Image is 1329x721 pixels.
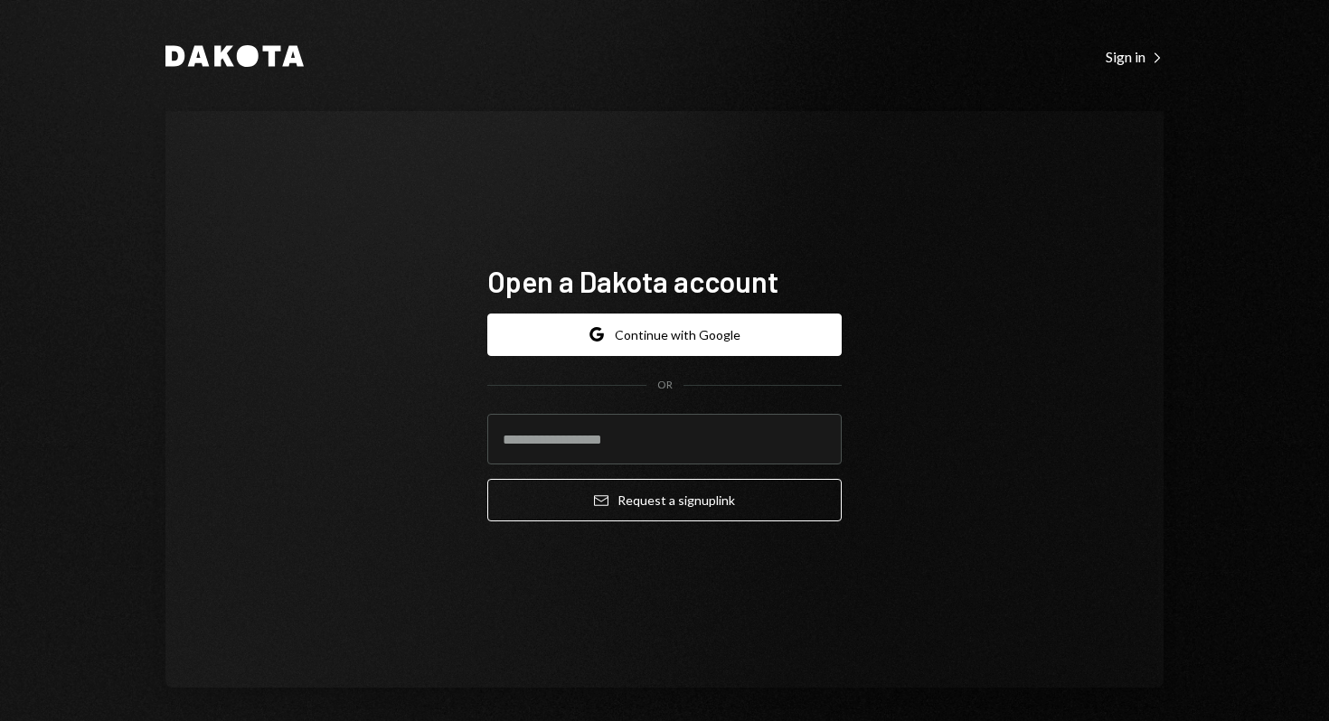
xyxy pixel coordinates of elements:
a: Sign in [1106,46,1164,66]
button: Request a signuplink [487,479,842,521]
div: OR [657,378,673,393]
button: Continue with Google [487,314,842,356]
h1: Open a Dakota account [487,263,842,299]
div: Sign in [1106,48,1164,66]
